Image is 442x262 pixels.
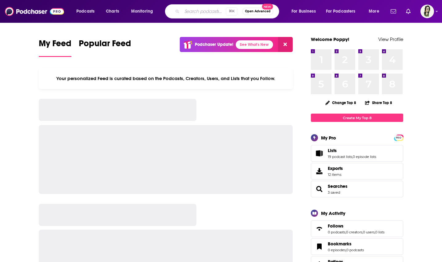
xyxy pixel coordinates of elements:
[420,5,434,18] img: User Profile
[76,7,94,16] span: Podcasts
[102,6,123,16] a: Charts
[311,163,403,179] a: Exports
[321,210,345,216] div: My Activity
[311,114,403,122] a: Create My Top 8
[195,42,233,47] p: Podchaser Update!
[39,68,293,89] div: Your personalized Feed is curated based on the Podcasts, Creators, Users, and Lists that you Follow.
[313,149,325,158] a: Lists
[364,6,387,16] button: open menu
[262,4,273,10] span: New
[328,241,364,247] a: Bookmarks
[287,6,323,16] button: open menu
[420,5,434,18] button: Show profile menu
[245,10,271,13] span: Open Advanced
[404,6,413,17] a: Show notifications dropdown
[328,166,343,171] span: Exports
[328,148,337,153] span: Lists
[311,36,349,42] a: Welcome Poppy!
[375,230,384,234] a: 0 lists
[328,148,376,153] a: Lists
[346,230,362,234] a: 0 creators
[5,6,64,17] img: Podchaser - Follow, Share and Rate Podcasts
[328,223,344,229] span: Follows
[311,145,403,162] span: Lists
[328,155,352,159] a: 19 podcast lists
[365,97,392,109] button: Share Top 8
[328,241,352,247] span: Bookmarks
[311,220,403,237] span: Follows
[313,167,325,175] span: Exports
[346,248,364,252] a: 0 podcasts
[72,6,102,16] button: open menu
[321,135,336,141] div: My Pro
[313,224,325,233] a: Follows
[106,7,119,16] span: Charts
[226,7,237,15] span: ⌘ K
[182,6,226,16] input: Search podcasts, credits, & more...
[395,135,402,140] a: PRO
[313,185,325,193] a: Searches
[79,38,131,52] span: Popular Feed
[328,190,340,195] a: 3 saved
[328,230,345,234] a: 0 podcasts
[326,7,356,16] span: For Podcasters
[291,7,316,16] span: For Business
[420,5,434,18] span: Logged in as poppyhat
[363,230,375,234] a: 0 users
[328,183,348,189] a: Searches
[362,230,363,234] span: ,
[322,99,360,107] button: Change Top 8
[127,6,161,16] button: open menu
[79,38,131,57] a: Popular Feed
[39,38,71,52] span: My Feed
[322,6,364,16] button: open menu
[131,7,153,16] span: Monitoring
[313,242,325,251] a: Bookmarks
[369,7,379,16] span: More
[311,181,403,197] span: Searches
[311,238,403,255] span: Bookmarks
[236,40,273,49] a: See What's New
[378,36,403,42] a: View Profile
[328,172,343,177] span: 12 items
[388,6,399,17] a: Show notifications dropdown
[242,8,273,15] button: Open AdvancedNew
[171,4,285,18] div: Search podcasts, credits, & more...
[328,223,384,229] a: Follows
[352,155,353,159] span: ,
[353,155,376,159] a: 0 episode lists
[328,248,346,252] a: 0 episodes
[39,38,71,57] a: My Feed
